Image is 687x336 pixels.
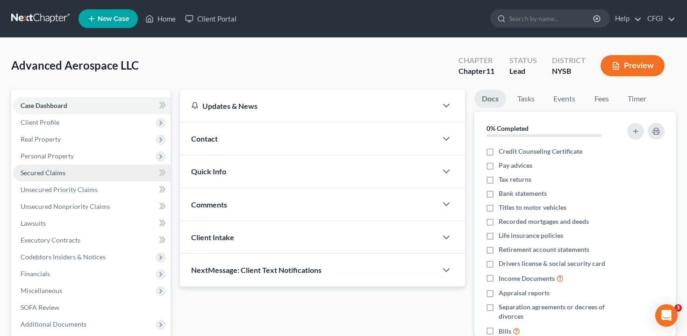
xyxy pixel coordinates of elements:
span: Secured Claims [21,169,65,177]
span: Unsecured Priority Claims [21,186,98,193]
a: Client Portal [180,10,241,27]
span: Financials [21,270,50,278]
span: Quick Info [191,167,226,176]
span: Comments [191,200,227,209]
span: Case Dashboard [21,101,67,109]
a: Case Dashboard [13,97,171,114]
span: Retirement account statements [499,245,589,254]
span: Real Property [21,135,61,143]
span: 11 [486,66,494,75]
div: Lead [509,66,537,77]
span: Bills [499,327,511,336]
span: Life insurance policies [499,231,563,240]
a: CFGI [643,10,675,27]
strong: 0% Completed [487,124,529,132]
div: Status [509,55,537,66]
span: Contact [191,134,218,143]
span: Credit Counseling Certificate [499,147,582,156]
span: Advanced Aerospace LLC [11,58,139,72]
span: SOFA Review [21,303,59,311]
a: Tasks [510,90,542,108]
span: Recorded mortgages and deeds [499,217,589,226]
a: Docs [474,90,506,108]
div: Chapter [458,66,494,77]
span: Pay advices [499,161,532,170]
span: Tax returns [499,175,531,184]
span: Client Intake [191,233,234,242]
a: Home [141,10,180,27]
div: Open Intercom Messenger [655,304,678,327]
span: Additional Documents [21,320,86,328]
a: Executory Contracts [13,232,171,249]
span: Separation agreements or decrees of divorces [499,302,617,321]
a: SOFA Review [13,299,171,316]
div: Updates & News [191,101,426,111]
span: Miscellaneous [21,286,62,294]
span: 3 [674,304,682,312]
span: Executory Contracts [21,236,80,244]
a: Timer [620,90,654,108]
span: Titles to motor vehicles [499,203,566,212]
input: Search by name... [509,10,594,27]
a: Unsecured Priority Claims [13,181,171,198]
a: Unsecured Nonpriority Claims [13,198,171,215]
span: Personal Property [21,152,74,160]
span: Codebtors Insiders & Notices [21,253,106,261]
a: Help [610,10,642,27]
div: District [552,55,586,66]
a: Lawsuits [13,215,171,232]
span: Drivers license & social security card [499,259,605,268]
span: New Case [98,15,129,22]
span: Income Documents [499,274,555,283]
a: Secured Claims [13,164,171,181]
span: Lawsuits [21,219,46,227]
div: Chapter [458,55,494,66]
a: Fees [587,90,616,108]
button: Preview [601,55,665,76]
span: Appraisal reports [499,288,550,298]
span: Client Profile [21,118,59,126]
span: Unsecured Nonpriority Claims [21,202,110,210]
a: Events [546,90,583,108]
span: NextMessage: Client Text Notifications [191,265,322,274]
div: NYSB [552,66,586,77]
span: Bank statements [499,189,547,198]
